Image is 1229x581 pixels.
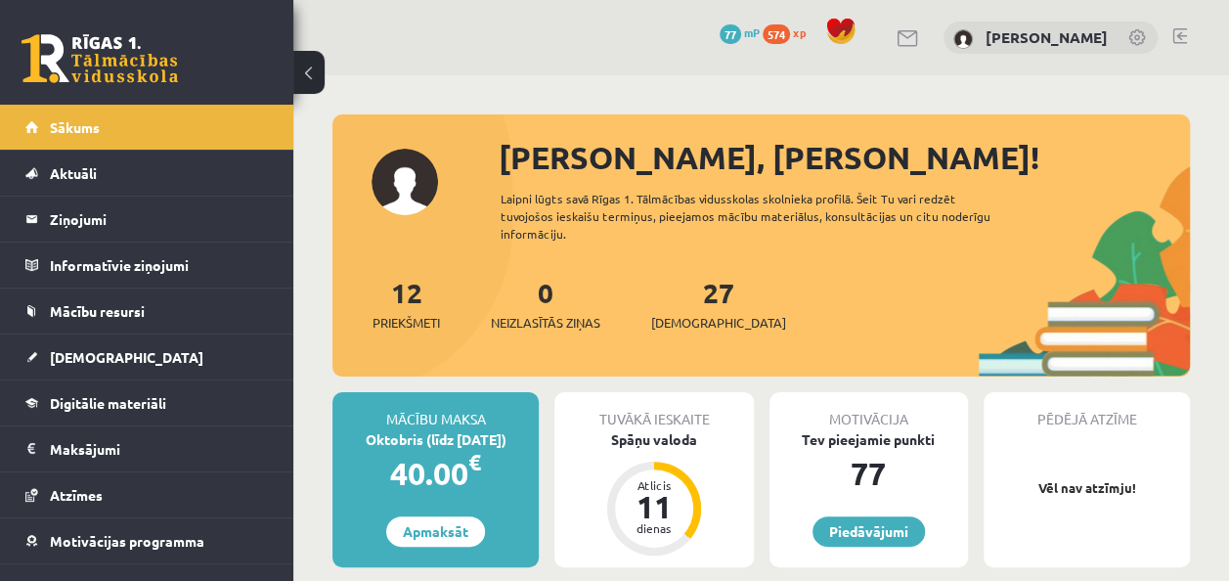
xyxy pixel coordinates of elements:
a: Piedāvājumi [812,516,925,547]
span: [DEMOGRAPHIC_DATA] [651,313,786,333]
div: [PERSON_NAME], [PERSON_NAME]! [499,134,1190,181]
a: Motivācijas programma [25,518,269,563]
a: [PERSON_NAME] [986,27,1108,47]
a: 0Neizlasītās ziņas [491,275,600,333]
span: [DEMOGRAPHIC_DATA] [50,348,203,366]
div: dienas [625,522,683,534]
span: Mācību resursi [50,302,145,320]
a: Mācību resursi [25,289,269,334]
a: Maksājumi [25,426,269,471]
div: Mācību maksa [332,392,539,429]
a: [DEMOGRAPHIC_DATA] [25,335,269,380]
span: Atzīmes [50,486,103,504]
span: € [468,448,481,476]
a: 12Priekšmeti [373,275,440,333]
legend: Ziņojumi [50,197,269,242]
span: Aktuāli [50,164,97,182]
span: Digitālie materiāli [50,394,166,412]
img: Irēna Staģe [953,29,973,49]
a: Digitālie materiāli [25,380,269,425]
a: Aktuāli [25,151,269,196]
div: Spāņu valoda [554,429,753,450]
a: Rīgas 1. Tālmācības vidusskola [22,34,178,83]
a: Informatīvie ziņojumi [25,243,269,288]
span: mP [744,24,760,40]
div: 11 [625,491,683,522]
div: Motivācija [769,392,968,429]
div: Oktobris (līdz [DATE]) [332,429,539,450]
a: Apmaksāt [386,516,485,547]
a: Sākums [25,105,269,150]
a: Ziņojumi [25,197,269,242]
a: 574 xp [763,24,815,40]
span: Neizlasītās ziņas [491,313,600,333]
div: Tev pieejamie punkti [769,429,968,450]
span: 77 [720,24,741,44]
legend: Informatīvie ziņojumi [50,243,269,288]
a: 27[DEMOGRAPHIC_DATA] [651,275,786,333]
a: 77 mP [720,24,760,40]
span: Motivācijas programma [50,532,204,550]
a: Spāņu valoda Atlicis 11 dienas [554,429,753,559]
legend: Maksājumi [50,426,269,471]
div: Laipni lūgts savā Rīgas 1. Tālmācības vidusskolas skolnieka profilā. Šeit Tu vari redzēt tuvojošo... [501,190,1015,243]
span: Sākums [50,118,100,136]
p: Vēl nav atzīmju! [993,478,1180,498]
a: Atzīmes [25,472,269,517]
span: Priekšmeti [373,313,440,333]
div: Tuvākā ieskaite [554,392,753,429]
span: 574 [763,24,790,44]
div: Atlicis [625,479,683,491]
div: 40.00 [332,450,539,497]
div: Pēdējā atzīme [984,392,1190,429]
span: xp [793,24,806,40]
div: 77 [769,450,968,497]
